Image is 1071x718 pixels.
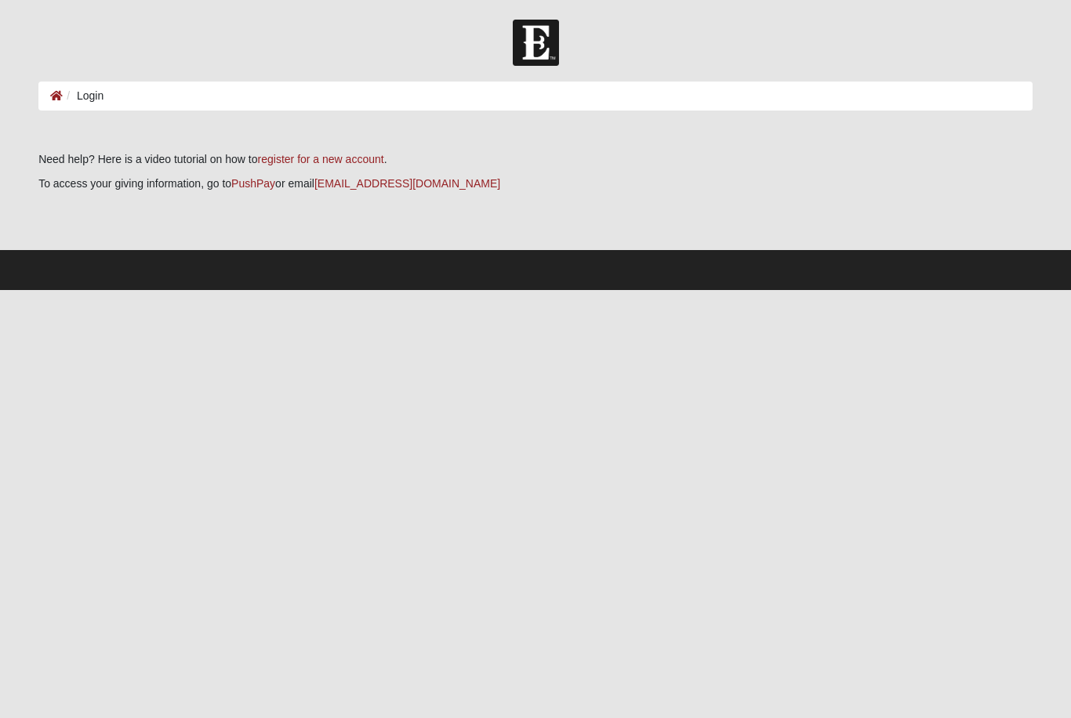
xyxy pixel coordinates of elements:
[38,176,1033,192] p: To access your giving information, go to or email
[314,177,500,190] a: [EMAIL_ADDRESS][DOMAIN_NAME]
[231,177,275,190] a: PushPay
[513,20,559,66] img: Church of Eleven22 Logo
[258,153,384,165] a: register for a new account
[38,151,1033,168] p: Need help? Here is a video tutorial on how to .
[63,88,103,104] li: Login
